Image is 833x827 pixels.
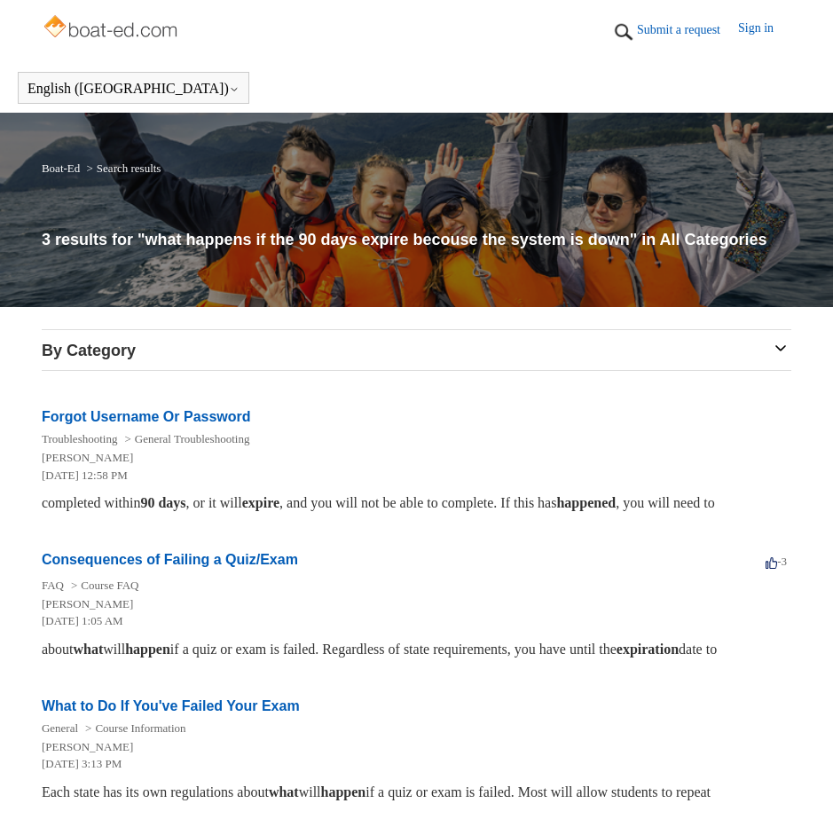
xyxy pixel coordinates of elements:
a: General [42,721,78,735]
em: expiration [617,642,679,657]
em: happened [556,495,616,510]
time: 03/14/2022, 01:05 [42,614,123,627]
a: General Troubleshooting [135,432,250,445]
li: [PERSON_NAME] [42,595,774,613]
h1: 3 results for "what happens if the 90 days expire becouse the system is down" in All Categories [42,228,791,252]
em: expire [242,495,279,510]
button: English ([GEOGRAPHIC_DATA]) [28,81,240,97]
em: 90 [140,495,154,510]
a: Sign in [738,19,791,45]
a: What to Do If You've Failed Your Exam [42,698,300,713]
li: [PERSON_NAME] [42,449,774,467]
a: Submit a request [637,20,738,39]
a: Consequences of Failing a Quiz/Exam [42,552,298,567]
div: Each state has its own regulations about will if a quiz or exam is failed. Most will allow studen... [42,782,791,803]
li: Course FAQ [67,579,138,592]
h3: By Category [42,339,791,363]
a: Course FAQ [81,579,138,592]
li: Search results [83,161,161,175]
div: Live chat [774,768,820,814]
div: about will if a quiz or exam is failed. Regardless of state requirements, you have until the date to [42,639,791,660]
a: Troubleshooting [42,432,117,445]
li: Boat-Ed [42,161,83,175]
a: FAQ [42,579,64,592]
a: Course Information [95,721,185,735]
img: 01HZPCYTXV3JW8MJV9VD7EMK0H [610,19,637,45]
img: Boat-Ed Help Center home page [42,11,183,46]
li: [PERSON_NAME] [42,738,774,756]
div: completed within , or it will , and you will not be able to complete. If this has , you will need to [42,492,791,514]
time: 05/20/2025, 12:58 [42,469,128,482]
li: Course Information [82,721,186,735]
span: -3 [766,555,787,568]
a: Forgot Username Or Password [42,409,251,424]
li: General Troubleshooting [121,432,249,445]
em: happen [321,784,366,799]
em: happen [125,642,170,657]
a: Boat-Ed [42,161,80,175]
em: what [73,642,103,657]
em: what [269,784,299,799]
em: days [158,495,185,510]
time: 01/05/2024, 15:13 [42,757,122,770]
